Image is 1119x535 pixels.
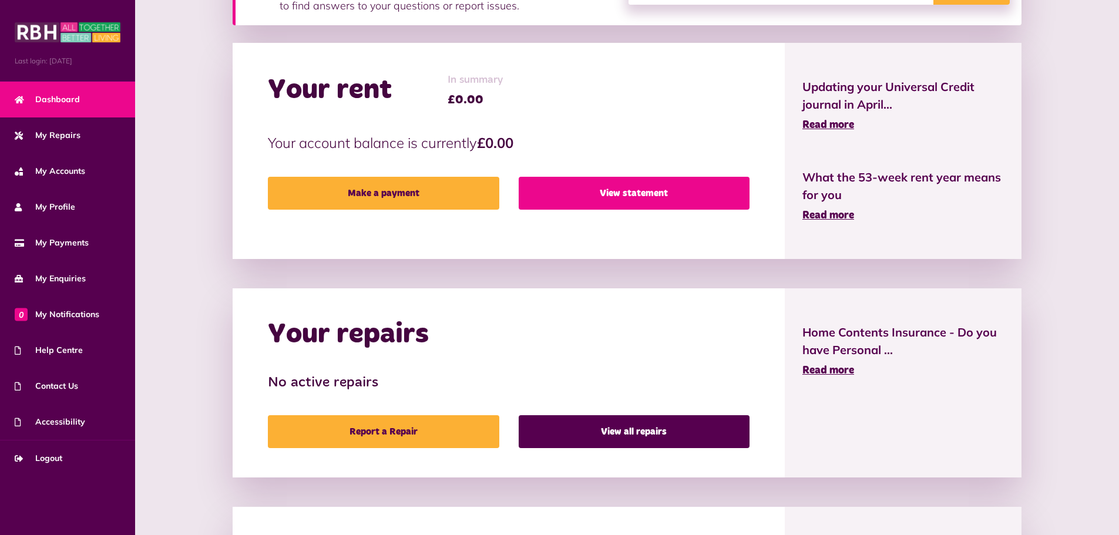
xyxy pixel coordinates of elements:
span: My Accounts [15,165,85,177]
p: Your account balance is currently [268,132,750,153]
a: What the 53-week rent year means for you Read more [802,169,1004,224]
span: Last login: [DATE] [15,56,120,66]
span: My Repairs [15,129,80,142]
a: View statement [519,177,750,210]
span: Read more [802,120,854,130]
strong: £0.00 [477,134,513,152]
a: Make a payment [268,177,499,210]
span: What the 53-week rent year means for you [802,169,1004,204]
span: My Profile [15,201,75,213]
span: Help Centre [15,344,83,356]
span: Read more [802,210,854,221]
a: Updating your Universal Credit journal in April... Read more [802,78,1004,133]
span: Contact Us [15,380,78,392]
span: 0 [15,308,28,321]
span: £0.00 [448,91,503,109]
span: My Payments [15,237,89,249]
span: My Notifications [15,308,99,321]
span: Updating your Universal Credit journal in April... [802,78,1004,113]
img: MyRBH [15,21,120,44]
a: Report a Repair [268,415,499,448]
h2: Your repairs [268,318,429,352]
span: Accessibility [15,416,85,428]
span: In summary [448,72,503,88]
span: Read more [802,365,854,376]
span: Logout [15,452,62,465]
a: View all repairs [519,415,750,448]
span: Home Contents Insurance - Do you have Personal ... [802,324,1004,359]
h3: No active repairs [268,375,750,392]
span: Dashboard [15,93,80,106]
span: My Enquiries [15,272,86,285]
a: Home Contents Insurance - Do you have Personal ... Read more [802,324,1004,379]
h2: Your rent [268,73,392,107]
